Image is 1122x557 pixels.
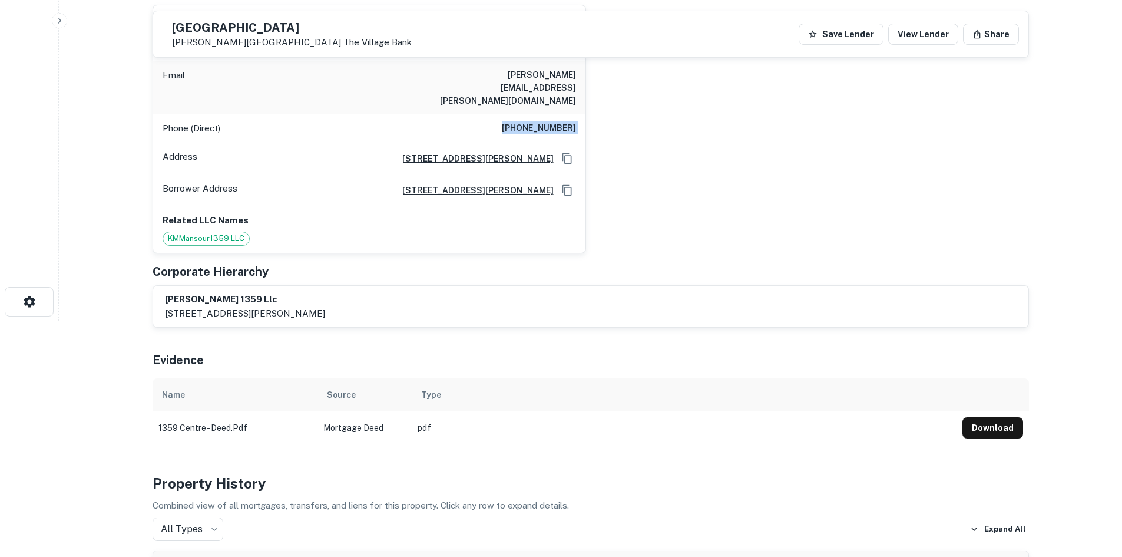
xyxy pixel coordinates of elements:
[165,293,325,306] h6: [PERSON_NAME] 1359 llc
[558,182,576,199] button: Copy Address
[162,388,185,402] div: Name
[153,351,204,369] h5: Evidence
[163,10,236,24] h6: [PERSON_NAME]
[153,411,317,444] td: 1359 centre - deed.pdf
[163,182,237,199] p: Borrower Address
[153,473,1029,494] h4: Property History
[799,24,883,45] button: Save Lender
[435,68,576,107] h6: [PERSON_NAME][EMAIL_ADDRESS][PERSON_NAME][DOMAIN_NAME]
[962,417,1023,439] button: Download
[153,378,1029,444] div: scrollable content
[1063,463,1122,519] iframe: Chat Widget
[172,22,412,34] h5: [GEOGRAPHIC_DATA]
[888,24,958,45] a: View Lender
[172,37,412,48] p: [PERSON_NAME][GEOGRAPHIC_DATA]
[163,213,576,228] p: Related LLC Names
[421,388,441,402] div: Type
[163,68,185,107] p: Email
[163,121,220,136] p: Phone (Direct)
[967,520,1029,538] button: Expand All
[165,306,325,321] p: [STREET_ADDRESS][PERSON_NAME]
[393,184,554,197] a: [STREET_ADDRESS][PERSON_NAME]
[412,378,956,411] th: Type
[502,121,576,136] h6: [PHONE_NUMBER]
[163,233,249,245] span: KMMansour1359 LLC
[153,263,269,281] h5: Corporate Hierarchy
[317,378,412,411] th: Source
[163,150,197,167] p: Address
[558,150,576,167] button: Copy Address
[327,388,356,402] div: Source
[393,152,554,165] a: [STREET_ADDRESS][PERSON_NAME]
[153,518,223,541] div: All Types
[412,411,956,444] td: pdf
[317,411,412,444] td: Mortgage Deed
[963,24,1019,45] button: Share
[343,37,412,47] a: The Village Bank
[153,378,317,411] th: Name
[153,499,1029,513] p: Combined view of all mortgages, transfers, and liens for this property. Click any row to expand d...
